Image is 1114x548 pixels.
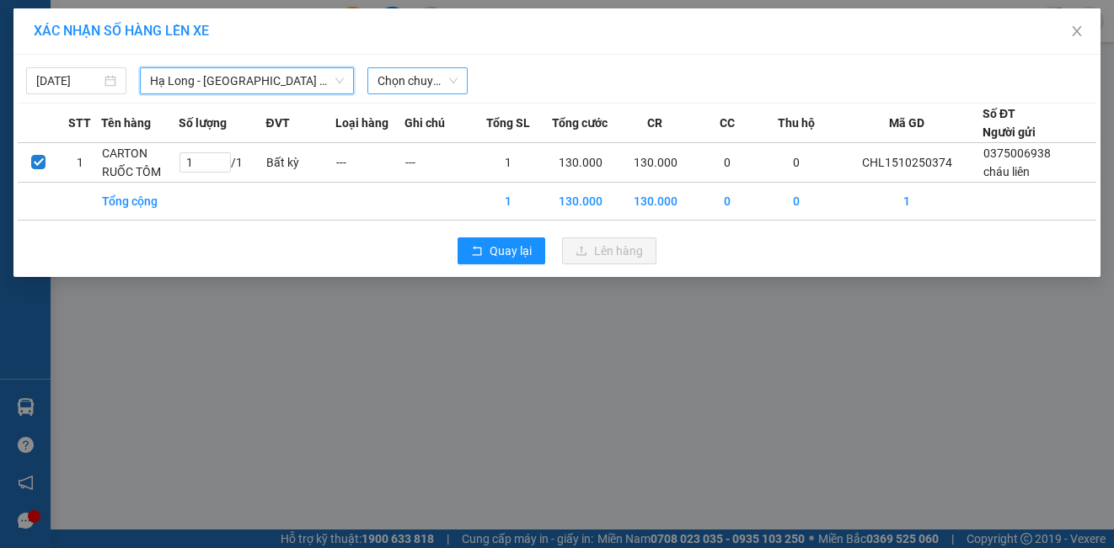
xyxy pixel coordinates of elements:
[101,143,179,183] td: CARTON RUỐC TÔM
[8,49,169,109] span: Gửi hàng [GEOGRAPHIC_DATA]: Hotline:
[404,114,445,132] span: Ghi chú
[474,183,543,221] td: 1
[15,113,162,157] span: Gửi hàng Hạ Long: Hotline:
[404,143,474,183] td: ---
[150,68,344,93] span: Hạ Long - Hà Nội (Limousine)
[647,114,662,132] span: CR
[543,183,618,221] td: 130.000
[720,114,735,132] span: CC
[1070,24,1084,38] span: close
[471,245,483,258] span: rollback
[474,143,543,183] td: 1
[101,183,179,221] td: Tổng cộng
[618,183,693,221] td: 130.000
[335,114,388,132] span: Loại hàng
[8,64,169,93] strong: 024 3236 3236 -
[889,114,924,132] span: Mã GD
[778,114,815,132] span: Thu hộ
[693,143,762,183] td: 0
[59,143,100,183] td: 1
[490,242,532,260] span: Quay lại
[983,165,1030,178] span: cháu liên
[265,143,335,183] td: Bất kỳ
[179,143,266,183] td: / 1
[762,143,831,183] td: 0
[983,104,1036,141] div: Số ĐT Người gửi
[265,114,289,132] span: ĐVT
[179,114,227,132] span: Số lượng
[36,72,101,90] input: 15/10/2025
[18,8,158,45] strong: Công ty TNHH Phúc Xuyên
[832,143,983,183] td: CHL1510250374
[458,237,545,264] button: rollbackQuay lại
[762,183,831,221] td: 0
[68,114,91,132] span: STT
[562,237,656,264] button: uploadLên hàng
[486,114,530,132] span: Tổng SL
[335,76,345,86] span: down
[693,183,762,221] td: 0
[983,146,1051,160] span: 0375006938
[335,143,404,183] td: ---
[378,68,458,93] span: Chọn chuyến
[35,79,169,109] strong: 0888 827 827 - 0848 827 827
[34,23,209,39] span: XÁC NHẬN SỐ HÀNG LÊN XE
[552,114,608,132] span: Tổng cước
[543,143,618,183] td: 130.000
[618,143,693,183] td: 130.000
[1053,8,1101,56] button: Close
[832,183,983,221] td: 1
[101,114,151,132] span: Tên hàng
